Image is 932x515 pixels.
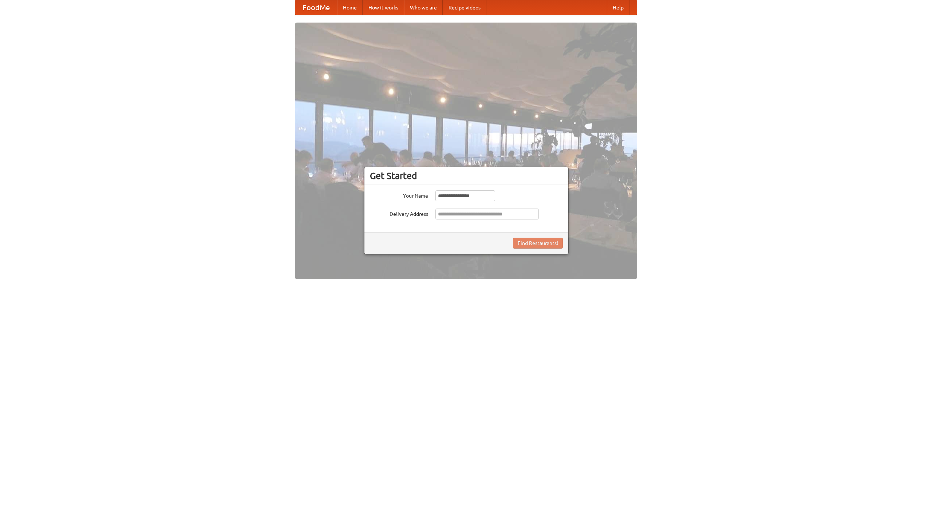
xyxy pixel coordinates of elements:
a: Home [337,0,363,15]
label: Delivery Address [370,209,428,218]
a: Recipe videos [443,0,486,15]
a: FoodMe [295,0,337,15]
a: Help [607,0,629,15]
a: How it works [363,0,404,15]
label: Your Name [370,190,428,199]
a: Who we are [404,0,443,15]
button: Find Restaurants! [513,238,563,249]
h3: Get Started [370,170,563,181]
